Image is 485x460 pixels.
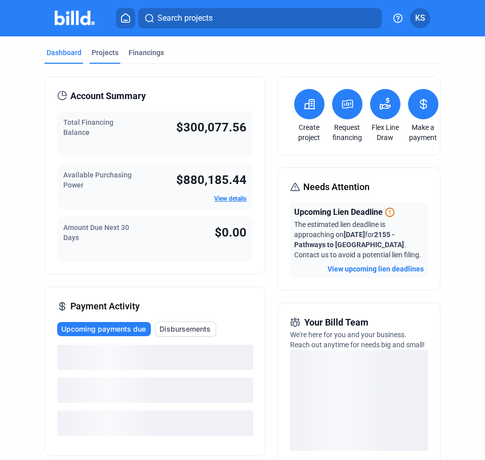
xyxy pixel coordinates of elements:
[328,264,424,274] button: View upcoming lien deadlines
[70,299,140,313] span: Payment Activity
[214,195,247,202] a: View details
[57,410,253,436] div: loading
[294,206,383,218] span: Upcoming Lien Deadline
[138,8,382,28] button: Search projects
[303,180,370,194] span: Needs Attention
[63,171,132,189] span: Available Purchasing Power
[176,173,247,187] span: $880,185.44
[159,324,211,334] span: Disbursements
[92,48,118,58] div: Projects
[129,48,164,58] div: Financings
[215,225,247,240] span: $0.00
[57,345,253,370] div: loading
[366,122,404,143] a: Flex Line Draw
[290,331,425,349] span: We're here for you and your business. Reach out anytime for needs big and small!
[344,231,365,239] span: [DATE]
[47,48,82,58] div: Dashboard
[57,378,253,403] div: loading
[290,350,428,451] div: loading
[328,122,366,143] a: Request financing
[63,118,113,136] span: Total Financing Balance
[404,122,442,143] a: Make a payment
[176,120,247,134] span: $300,077.56
[63,223,129,242] span: Amount Due Next 30 Days
[57,322,151,336] button: Upcoming payments due
[304,315,369,330] span: Your Billd Team
[55,11,95,25] img: Billd Company Logo
[294,220,421,259] span: The estimated lien deadline is approaching on for . Contact us to avoid a potential lien filing.
[157,12,213,24] span: Search projects
[155,321,216,337] button: Disbursements
[415,12,425,24] span: KS
[290,122,328,143] a: Create project
[70,89,146,103] span: Account Summary
[410,8,430,28] button: KS
[61,324,146,334] span: Upcoming payments due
